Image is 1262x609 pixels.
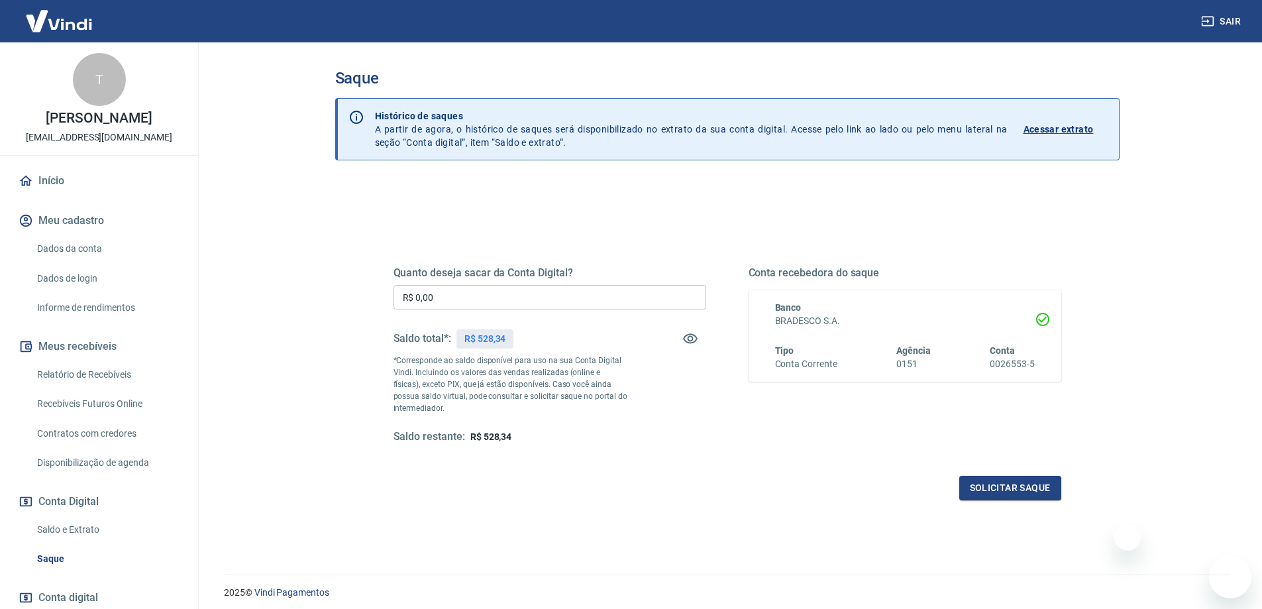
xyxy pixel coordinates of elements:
h6: BRADESCO S.A. [775,314,1035,328]
p: 2025 © [224,586,1230,600]
span: R$ 528,34 [470,431,512,442]
p: A partir de agora, o histórico de saques será disponibilizado no extrato da sua conta digital. Ac... [375,109,1008,149]
span: Conta [990,345,1015,356]
a: Acessar extrato [1024,109,1108,149]
a: Saldo e Extrato [32,516,182,543]
h6: Conta Corrente [775,357,837,371]
h3: Saque [335,69,1120,87]
a: Saque [32,545,182,573]
a: Vindi Pagamentos [254,587,329,598]
span: Tipo [775,345,794,356]
a: Informe de rendimentos [32,294,182,321]
p: [EMAIL_ADDRESS][DOMAIN_NAME] [26,131,172,144]
img: Vindi [16,1,102,41]
h6: 0026553-5 [990,357,1035,371]
a: Dados da conta [32,235,182,262]
p: Histórico de saques [375,109,1008,123]
button: Meu cadastro [16,206,182,235]
p: *Corresponde ao saldo disponível para uso na sua Conta Digital Vindi. Incluindo os valores das ve... [394,355,628,414]
iframe: Botão para abrir a janela de mensagens [1209,556,1251,598]
button: Solicitar saque [959,476,1061,500]
a: Contratos com credores [32,420,182,447]
span: Conta digital [38,588,98,607]
h5: Quanto deseja sacar da Conta Digital? [394,266,706,280]
p: Acessar extrato [1024,123,1094,136]
a: Disponibilização de agenda [32,449,182,476]
span: Banco [775,302,802,313]
a: Dados de login [32,265,182,292]
p: R$ 528,34 [464,332,506,346]
button: Meus recebíveis [16,332,182,361]
p: [PERSON_NAME] [46,111,152,125]
a: Recebíveis Futuros Online [32,390,182,417]
span: Agência [896,345,931,356]
h5: Saldo restante: [394,430,465,444]
a: Início [16,166,182,195]
button: Conta Digital [16,487,182,516]
a: Relatório de Recebíveis [32,361,182,388]
div: T [73,53,126,106]
h5: Saldo total*: [394,332,451,345]
button: Sair [1198,9,1246,34]
iframe: Fechar mensagem [1114,524,1141,551]
h6: 0151 [896,357,931,371]
h5: Conta recebedora do saque [749,266,1061,280]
